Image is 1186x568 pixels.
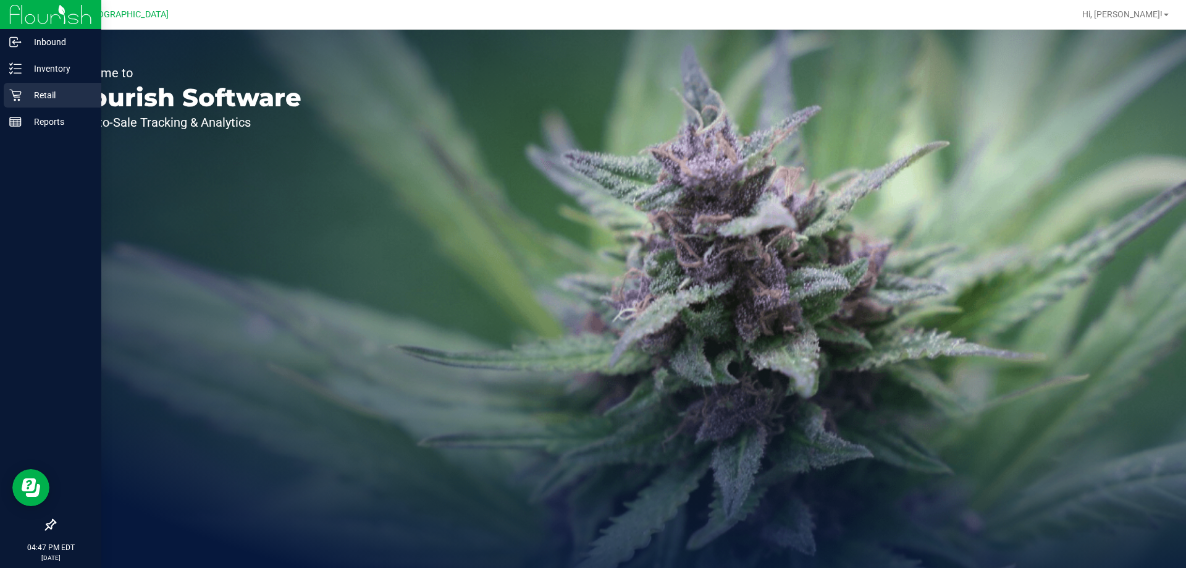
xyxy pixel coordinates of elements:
[22,88,96,103] p: Retail
[12,469,49,506] iframe: Resource center
[67,116,301,129] p: Seed-to-Sale Tracking & Analytics
[6,553,96,562] p: [DATE]
[9,62,22,75] inline-svg: Inventory
[9,36,22,48] inline-svg: Inbound
[22,114,96,129] p: Reports
[9,89,22,101] inline-svg: Retail
[1082,9,1163,19] span: Hi, [PERSON_NAME]!
[67,67,301,79] p: Welcome to
[22,35,96,49] p: Inbound
[84,9,169,20] span: [GEOGRAPHIC_DATA]
[22,61,96,76] p: Inventory
[67,85,301,110] p: Flourish Software
[6,542,96,553] p: 04:47 PM EDT
[9,116,22,128] inline-svg: Reports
